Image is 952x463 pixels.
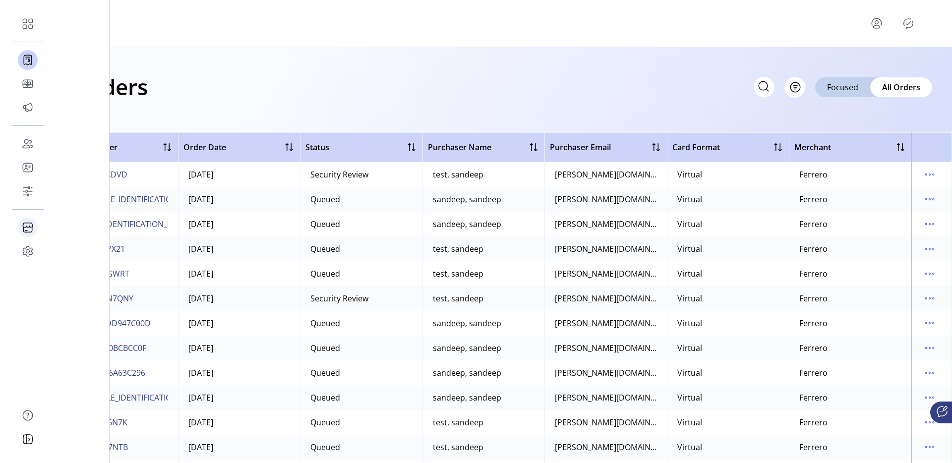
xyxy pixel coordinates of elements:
[433,218,501,230] div: sandeep, sandeep
[310,342,340,354] div: Queued
[799,317,828,329] div: Ferrero
[799,243,828,255] div: Ferrero
[555,218,657,230] div: [PERSON_NAME][DOMAIN_NAME][EMAIL_ADDRESS][DOMAIN_NAME]
[178,410,300,435] td: [DATE]
[857,11,900,35] button: menu
[677,392,702,404] div: Virtual
[433,243,483,255] div: test, sandeep
[922,414,938,430] button: menu
[677,169,702,180] div: Virtual
[922,191,938,207] button: menu
[922,390,938,405] button: menu
[677,292,702,304] div: Virtual
[677,416,702,428] div: Virtual
[922,266,938,282] button: menu
[310,392,340,404] div: Queued
[310,243,340,255] div: Queued
[799,292,828,304] div: Ferrero
[433,169,483,180] div: test, sandeep
[178,311,300,336] td: [DATE]
[827,81,858,93] span: Focused
[66,191,219,207] button: [US_VEHICLE_IDENTIFICATION_NUMBER]
[555,392,657,404] div: [PERSON_NAME][DOMAIN_NAME][EMAIL_ADDRESS][DOMAIN_NAME]
[672,141,720,153] span: Card Format
[178,261,300,286] td: [DATE]
[428,141,491,153] span: Purchaser Name
[555,243,657,255] div: [PERSON_NAME][DOMAIN_NAME][EMAIL_ADDRESS][DOMAIN_NAME]
[66,216,205,232] button: [VEHICLE_IDENTIFICATION_NUMBER]
[799,193,828,205] div: Ferrero
[310,317,340,329] div: Queued
[677,342,702,354] div: Virtual
[310,292,368,304] div: Security Review
[433,416,483,428] div: test, sandeep
[555,169,657,180] div: [PERSON_NAME][DOMAIN_NAME][EMAIL_ADDRESS][DOMAIN_NAME]
[799,268,828,280] div: Ferrero
[677,243,702,255] div: Virtual
[178,435,300,460] td: [DATE]
[900,15,916,31] button: Publisher Panel
[178,236,300,261] td: [DATE]
[555,342,657,354] div: [PERSON_NAME][DOMAIN_NAME][EMAIL_ADDRESS][DOMAIN_NAME]
[555,292,657,304] div: [PERSON_NAME][DOMAIN_NAME][EMAIL_ADDRESS][DOMAIN_NAME]
[178,162,300,187] td: [DATE]
[310,268,340,280] div: Queued
[882,81,920,93] span: All Orders
[870,77,932,97] div: All Orders
[799,367,828,379] div: Ferrero
[310,416,340,428] div: Queued
[68,218,203,230] span: [VEHICLE_IDENTIFICATION_NUMBER]
[178,212,300,236] td: [DATE]
[555,268,657,280] div: [PERSON_NAME][DOMAIN_NAME][EMAIL_ADDRESS][DOMAIN_NAME]
[677,218,702,230] div: Virtual
[799,441,828,453] div: Ferrero
[310,193,340,205] div: Queued
[433,342,501,354] div: sandeep, sandeep
[68,392,217,404] span: [US_VEHICLE_IDENTIFICATION_NUMBER]
[310,367,340,379] div: Queued
[815,77,870,97] div: Focused
[677,193,702,205] div: Virtual
[433,193,501,205] div: sandeep, sandeep
[310,218,340,230] div: Queued
[178,187,300,212] td: [DATE]
[677,367,702,379] div: Virtual
[555,193,657,205] div: [PERSON_NAME][DOMAIN_NAME][EMAIL_ADDRESS][DOMAIN_NAME]
[75,69,148,104] h1: Orders
[922,167,938,182] button: menu
[305,141,329,153] span: Status
[433,317,501,329] div: sandeep, sandeep
[433,292,483,304] div: test, sandeep
[922,290,938,306] button: menu
[922,315,938,331] button: menu
[310,169,368,180] div: Security Review
[799,169,828,180] div: Ferrero
[178,360,300,385] td: [DATE]
[555,441,657,453] div: [PERSON_NAME][DOMAIN_NAME][EMAIL_ADDRESS][DOMAIN_NAME]
[555,367,657,379] div: [PERSON_NAME][DOMAIN_NAME][EMAIL_ADDRESS][DOMAIN_NAME]
[784,77,805,98] button: Filter Button
[799,218,828,230] div: Ferrero
[799,416,828,428] div: Ferrero
[922,340,938,356] button: menu
[555,416,657,428] div: [PERSON_NAME][DOMAIN_NAME][EMAIL_ADDRESS][DOMAIN_NAME]
[677,317,702,329] div: Virtual
[922,216,938,232] button: menu
[794,141,831,153] span: Merchant
[555,317,657,329] div: [PERSON_NAME][DOMAIN_NAME][EMAIL_ADDRESS][DOMAIN_NAME]
[922,365,938,381] button: menu
[922,439,938,455] button: menu
[66,390,219,405] button: [US_VEHICLE_IDENTIFICATION_NUMBER]
[183,141,226,153] span: Order Date
[799,342,828,354] div: Ferrero
[178,336,300,360] td: [DATE]
[433,268,483,280] div: test, sandeep
[550,141,611,153] span: Purchaser Email
[433,441,483,453] div: test, sandeep
[677,268,702,280] div: Virtual
[433,392,501,404] div: sandeep, sandeep
[799,392,828,404] div: Ferrero
[68,193,217,205] span: [US_VEHICLE_IDENTIFICATION_NUMBER]
[178,385,300,410] td: [DATE]
[310,441,340,453] div: Queued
